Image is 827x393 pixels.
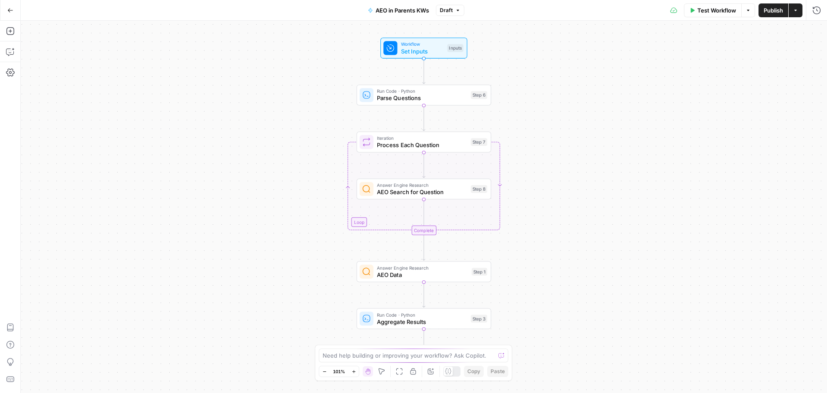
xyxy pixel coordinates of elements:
[377,182,467,189] span: Answer Engine Research
[684,3,741,17] button: Test Workflow
[24,14,42,21] div: v 4.0.25
[377,141,467,149] span: Process Each Question
[697,6,736,15] span: Test Workflow
[447,44,463,52] div: Inputs
[14,22,21,29] img: website_grey.svg
[436,5,464,16] button: Draft
[401,47,444,55] span: Set Inputs
[95,51,145,57] div: Keywords by Traffic
[377,94,467,102] span: Parse Questions
[357,179,491,199] div: Answer Engine ResearchAEO Search for QuestionStep 8
[357,226,491,235] div: Complete
[467,368,480,375] span: Copy
[377,264,468,271] span: Answer Engine Research
[357,132,491,152] div: LoopIterationProcess Each QuestionStep 7
[423,59,425,84] g: Edge from start to step_6
[423,282,425,307] g: Edge from step_1 to step_3
[357,261,491,282] div: Answer Engine ResearchAEO DataStep 1
[471,91,487,99] div: Step 6
[471,185,487,193] div: Step 8
[472,268,487,276] div: Step 1
[423,329,425,354] g: Edge from step_3 to end
[86,50,93,57] img: tab_keywords_by_traffic_grey.svg
[33,51,77,57] div: Domain Overview
[377,318,467,326] span: Aggregate Results
[377,188,467,196] span: AEO Search for Question
[464,366,484,377] button: Copy
[491,368,505,375] span: Paste
[376,6,429,15] span: AEO in Parents KWs
[487,366,508,377] button: Paste
[357,308,491,329] div: Run Code · PythonAggregate ResultsStep 3
[357,38,491,58] div: WorkflowSet InputsInputs
[23,50,30,57] img: tab_domain_overview_orange.svg
[377,135,467,141] span: Iteration
[377,270,468,279] span: AEO Data
[423,106,425,131] g: Edge from step_6 to step_7
[14,14,21,21] img: logo_orange.svg
[22,22,95,29] div: Domain: [DOMAIN_NAME]
[471,138,487,146] div: Step 7
[759,3,788,17] button: Publish
[411,226,436,235] div: Complete
[471,315,487,323] div: Step 3
[764,6,783,15] span: Publish
[333,368,345,375] span: 101%
[377,88,467,94] span: Run Code · Python
[423,235,425,260] g: Edge from step_7-iteration-end to step_1
[357,85,491,105] div: Run Code · PythonParse QuestionsStep 6
[363,3,434,17] button: AEO in Parents KWs
[377,311,467,318] span: Run Code · Python
[423,152,425,177] g: Edge from step_7 to step_8
[401,41,444,47] span: Workflow
[440,6,453,14] span: Draft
